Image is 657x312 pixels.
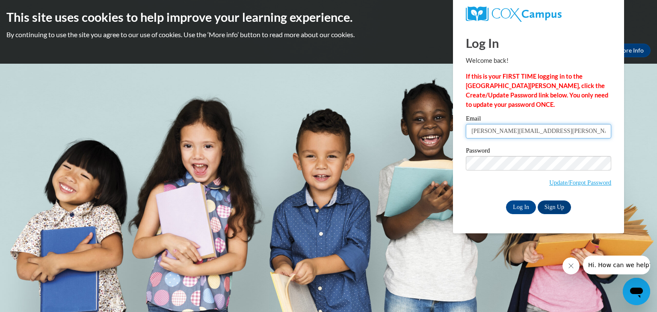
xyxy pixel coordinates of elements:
[5,6,69,13] span: Hi. How can we help?
[466,115,611,124] label: Email
[466,73,608,108] strong: If this is your FIRST TIME logging in to the [GEOGRAPHIC_DATA][PERSON_NAME], click the Create/Upd...
[623,278,650,305] iframe: Button to launch messaging window
[6,30,651,39] p: By continuing to use the site you agree to our use of cookies. Use the ‘More info’ button to read...
[466,6,611,22] a: COX Campus
[538,200,571,214] a: Sign Up
[466,34,611,52] h1: Log In
[466,56,611,65] p: Welcome back!
[506,200,536,214] input: Log In
[562,257,580,274] iframe: Close message
[466,147,611,156] label: Password
[466,6,562,22] img: COX Campus
[610,44,651,57] a: More Info
[583,256,650,274] iframe: Message from company
[549,179,611,186] a: Update/Forgot Password
[6,9,651,26] h2: This site uses cookies to help improve your learning experience.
